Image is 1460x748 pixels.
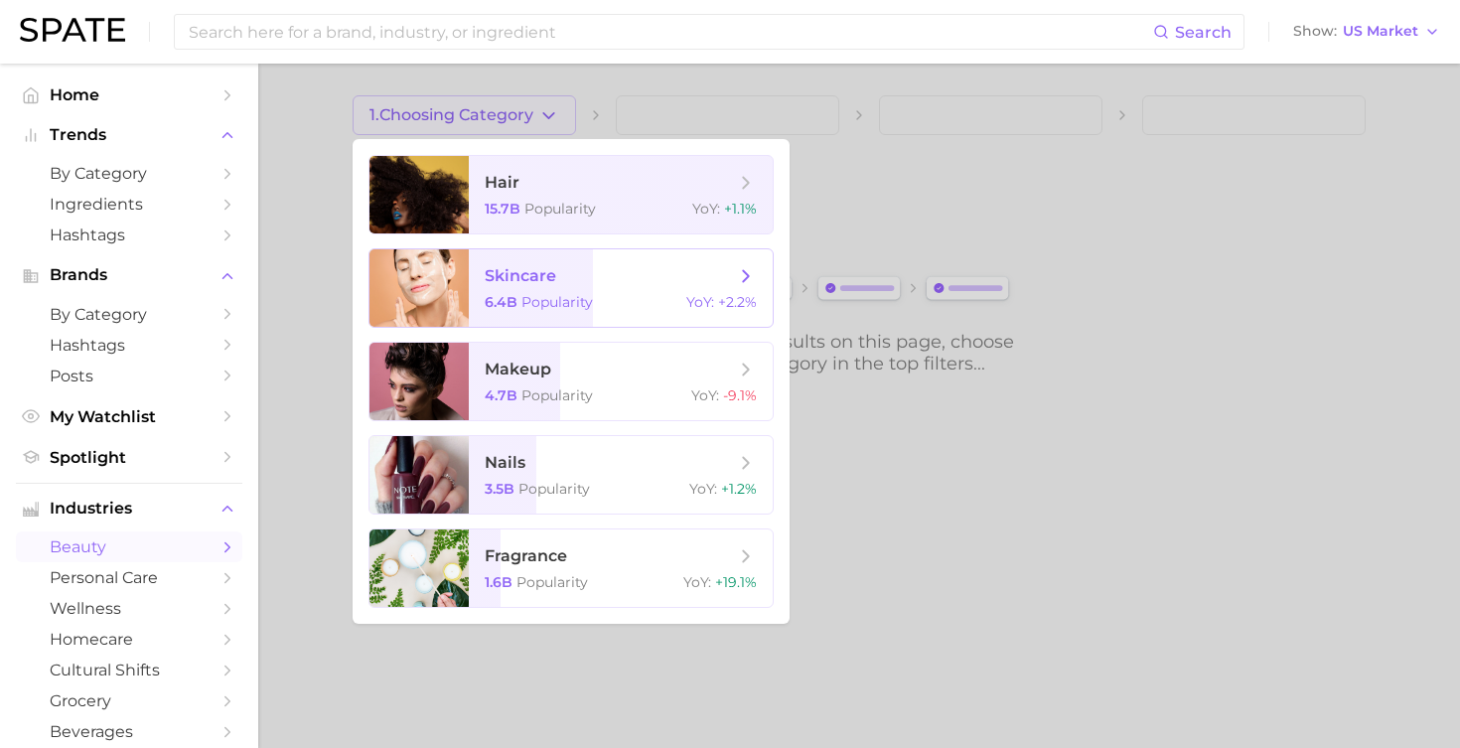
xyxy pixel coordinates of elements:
[16,624,242,655] a: homecare
[50,630,209,649] span: homecare
[485,200,520,218] span: 15.7b
[485,546,567,565] span: fragrance
[485,480,514,498] span: 3.5b
[50,85,209,104] span: Home
[485,293,517,311] span: 6.4b
[721,480,757,498] span: +1.2%
[16,655,242,685] a: cultural shifts
[16,562,242,593] a: personal care
[16,220,242,250] a: Hashtags
[50,164,209,183] span: by Category
[50,195,209,214] span: Ingredients
[16,189,242,220] a: Ingredients
[16,685,242,716] a: grocery
[521,386,593,404] span: Popularity
[16,442,242,473] a: Spotlight
[50,266,209,284] span: Brands
[16,716,242,747] a: beverages
[485,453,525,472] span: nails
[692,200,720,218] span: YoY :
[50,691,209,710] span: grocery
[1288,19,1445,45] button: ShowUS Market
[1293,26,1337,37] span: Show
[50,448,209,467] span: Spotlight
[50,661,209,679] span: cultural shifts
[20,18,125,42] img: SPATE
[485,573,512,591] span: 1.6b
[485,266,556,285] span: skincare
[524,200,596,218] span: Popularity
[50,225,209,244] span: Hashtags
[16,531,242,562] a: beauty
[1175,23,1232,42] span: Search
[50,407,209,426] span: My Watchlist
[689,480,717,498] span: YoY :
[686,293,714,311] span: YoY :
[718,293,757,311] span: +2.2%
[691,386,719,404] span: YoY :
[16,401,242,432] a: My Watchlist
[50,599,209,618] span: wellness
[16,260,242,290] button: Brands
[724,200,757,218] span: +1.1%
[485,173,519,192] span: hair
[50,568,209,587] span: personal care
[518,480,590,498] span: Popularity
[1343,26,1418,37] span: US Market
[485,360,551,378] span: makeup
[50,126,209,144] span: Trends
[16,593,242,624] a: wellness
[683,573,711,591] span: YoY :
[353,139,790,624] ul: 1.Choosing Category
[16,79,242,110] a: Home
[50,722,209,741] span: beverages
[485,386,517,404] span: 4.7b
[50,336,209,355] span: Hashtags
[16,120,242,150] button: Trends
[16,494,242,524] button: Industries
[516,573,588,591] span: Popularity
[16,361,242,391] a: Posts
[16,330,242,361] a: Hashtags
[723,386,757,404] span: -9.1%
[16,299,242,330] a: by Category
[50,305,209,324] span: by Category
[50,537,209,556] span: beauty
[187,15,1153,49] input: Search here for a brand, industry, or ingredient
[50,500,209,518] span: Industries
[521,293,593,311] span: Popularity
[715,573,757,591] span: +19.1%
[16,158,242,189] a: by Category
[50,367,209,385] span: Posts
